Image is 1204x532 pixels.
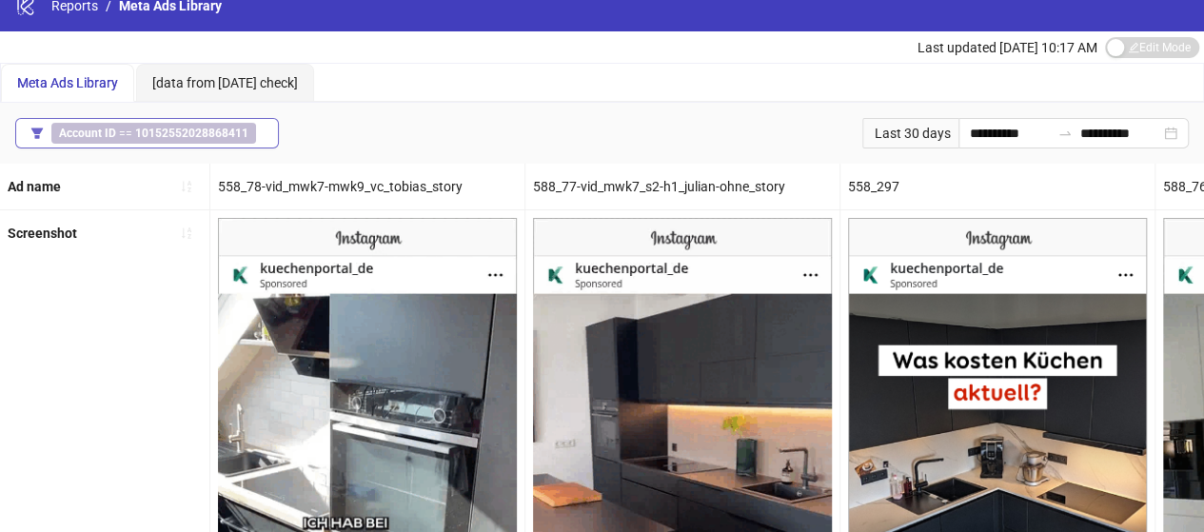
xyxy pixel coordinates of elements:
button: Account ID == 10152552028868411 [15,118,279,148]
span: to [1057,126,1073,141]
div: 558_297 [840,164,1155,209]
span: swap-right [1057,126,1073,141]
span: sort-ascending [180,180,193,193]
span: [data from [DATE] check] [152,75,298,90]
b: 10152552028868411 [135,127,248,140]
b: Ad name [8,179,61,194]
div: Last 30 days [862,118,958,148]
span: sort-ascending [180,227,193,240]
div: 588_77-vid_mwk7_s2-h1_julian-ohne_story [525,164,839,209]
span: filter [30,127,44,140]
span: == [51,123,256,144]
span: Last updated [DATE] 10:17 AM [918,40,1097,55]
b: Account ID [59,127,116,140]
span: Meta Ads Library [17,75,118,90]
b: Screenshot [8,226,77,241]
div: 558_78-vid_mwk7-mwk9_vc_tobias_story [210,164,524,209]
